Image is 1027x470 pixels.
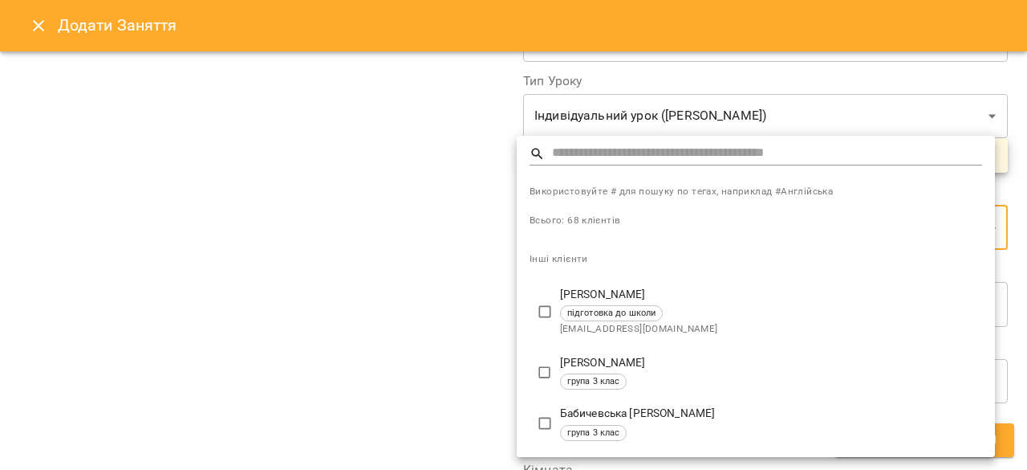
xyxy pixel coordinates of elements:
span: група 3 клас [561,375,627,389]
span: Використовуйте # для пошуку по тегах, наприклад #Англійська [530,184,982,200]
span: Інші клієнти [530,253,588,264]
p: [PERSON_NAME] [560,287,982,303]
p: [PERSON_NAME] [560,355,982,371]
p: Бабичевська [PERSON_NAME] [560,406,982,422]
span: підготовка до школи [561,307,663,321]
span: [EMAIL_ADDRESS][DOMAIN_NAME] [560,321,982,337]
span: Всього: 68 клієнтів [530,215,620,226]
span: група 3 клас [561,427,627,440]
